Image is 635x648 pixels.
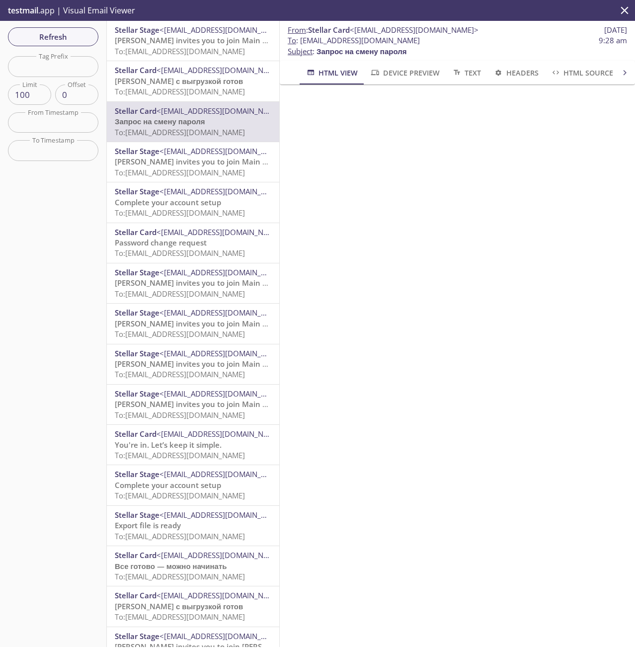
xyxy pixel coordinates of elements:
[8,27,98,46] button: Refresh
[159,510,288,520] span: <[EMAIL_ADDRESS][DOMAIN_NAME]>
[317,46,407,56] span: Запрос на смену пароля
[107,182,279,222] div: Stellar Stage<[EMAIL_ADDRESS][DOMAIN_NAME]>Complete your account setupTo:[EMAIL_ADDRESS][DOMAIN_N...
[115,146,159,156] span: Stellar Stage
[115,510,159,520] span: Stellar Stage
[115,369,245,379] span: To: [EMAIL_ADDRESS][DOMAIN_NAME]
[159,469,288,479] span: <[EMAIL_ADDRESS][DOMAIN_NAME]>
[159,25,288,35] span: <[EMAIL_ADDRESS][DOMAIN_NAME]>
[107,586,279,626] div: Stellar Card<[EMAIL_ADDRESS][DOMAIN_NAME]>[PERSON_NAME] с выгрузкой готовTo:[EMAIL_ADDRESS][DOMAI...
[159,348,288,358] span: <[EMAIL_ADDRESS][DOMAIN_NAME]>
[157,106,285,116] span: <[EMAIL_ADDRESS][DOMAIN_NAME]>
[115,410,245,420] span: To: [EMAIL_ADDRESS][DOMAIN_NAME]
[8,5,38,16] span: testmail
[157,590,285,600] span: <[EMAIL_ADDRESS][DOMAIN_NAME]>
[115,167,245,177] span: To: [EMAIL_ADDRESS][DOMAIN_NAME]
[157,65,285,75] span: <[EMAIL_ADDRESS][DOMAIN_NAME]>
[16,30,90,43] span: Refresh
[115,197,221,207] span: Complete your account setup
[288,35,420,46] span: : [EMAIL_ADDRESS][DOMAIN_NAME]
[159,267,288,277] span: <[EMAIL_ADDRESS][DOMAIN_NAME]>
[107,223,279,263] div: Stellar Card<[EMAIL_ADDRESS][DOMAIN_NAME]>Password change requestTo:[EMAIL_ADDRESS][DOMAIN_NAME]
[288,25,306,35] span: From
[107,61,279,101] div: Stellar Card<[EMAIL_ADDRESS][DOMAIN_NAME]>[PERSON_NAME] с выгрузкой готовTo:[EMAIL_ADDRESS][DOMAI...
[107,102,279,142] div: Stellar Card<[EMAIL_ADDRESS][DOMAIN_NAME]>Запрос на смену пароляTo:[EMAIL_ADDRESS][DOMAIN_NAME]
[115,348,159,358] span: Stellar Stage
[115,227,157,237] span: Stellar Card
[604,25,627,35] span: [DATE]
[288,35,627,57] p: :
[288,46,313,56] span: Subject
[115,601,243,611] span: [PERSON_NAME] с выгрузкой готов
[115,35,297,45] span: [PERSON_NAME] invites you to join Main Company
[107,465,279,505] div: Stellar Stage<[EMAIL_ADDRESS][DOMAIN_NAME]>Complete your account setupTo:[EMAIL_ADDRESS][DOMAIN_N...
[159,186,288,196] span: <[EMAIL_ADDRESS][DOMAIN_NAME]>
[115,531,245,541] span: To: [EMAIL_ADDRESS][DOMAIN_NAME]
[115,76,243,86] span: [PERSON_NAME] с выгрузкой готов
[115,429,157,439] span: Stellar Card
[551,67,613,79] span: HTML Source
[157,550,285,560] span: <[EMAIL_ADDRESS][DOMAIN_NAME]>
[115,65,157,75] span: Stellar Card
[115,612,245,622] span: To: [EMAIL_ADDRESS][DOMAIN_NAME]
[115,389,159,399] span: Stellar Stage
[107,385,279,424] div: Stellar Stage<[EMAIL_ADDRESS][DOMAIN_NAME]>[PERSON_NAME] invites you to join Main CompanyTo:[EMAI...
[115,440,222,450] span: You're in. Let’s keep it simple.
[115,319,297,328] span: [PERSON_NAME] invites you to join Main Company
[157,227,285,237] span: <[EMAIL_ADDRESS][DOMAIN_NAME]>
[493,67,538,79] span: Headers
[115,399,297,409] span: [PERSON_NAME] invites you to join Main Company
[306,67,358,79] span: HTML View
[159,308,288,318] span: <[EMAIL_ADDRESS][DOMAIN_NAME]>
[107,142,279,182] div: Stellar Stage<[EMAIL_ADDRESS][DOMAIN_NAME]>[PERSON_NAME] invites you to join Main CompanyTo:[EMAI...
[115,157,297,166] span: [PERSON_NAME] invites you to join Main Company
[115,208,245,218] span: To: [EMAIL_ADDRESS][DOMAIN_NAME]
[115,590,157,600] span: Stellar Card
[599,35,627,46] span: 9:28 am
[115,359,297,369] span: [PERSON_NAME] invites you to join Main Company
[115,308,159,318] span: Stellar Stage
[115,329,245,339] span: To: [EMAIL_ADDRESS][DOMAIN_NAME]
[115,46,245,56] span: To: [EMAIL_ADDRESS][DOMAIN_NAME]
[115,631,159,641] span: Stellar Stage
[115,490,245,500] span: To: [EMAIL_ADDRESS][DOMAIN_NAME]
[115,186,159,196] span: Stellar Stage
[107,304,279,343] div: Stellar Stage<[EMAIL_ADDRESS][DOMAIN_NAME]>[PERSON_NAME] invites you to join Main CompanyTo:[EMAI...
[107,506,279,546] div: Stellar Stage<[EMAIL_ADDRESS][DOMAIN_NAME]>Export file is readyTo:[EMAIL_ADDRESS][DOMAIN_NAME]
[107,21,279,61] div: Stellar Stage<[EMAIL_ADDRESS][DOMAIN_NAME]>[PERSON_NAME] invites you to join Main CompanyTo:[EMAI...
[288,35,296,45] span: To
[350,25,478,35] span: <[EMAIL_ADDRESS][DOMAIN_NAME]>
[159,146,288,156] span: <[EMAIL_ADDRESS][DOMAIN_NAME]>
[115,116,205,126] span: Запрос на смену пароля
[107,263,279,303] div: Stellar Stage<[EMAIL_ADDRESS][DOMAIN_NAME]>[PERSON_NAME] invites you to join Main CompanyTo:[EMAI...
[115,450,245,460] span: To: [EMAIL_ADDRESS][DOMAIN_NAME]
[115,238,207,247] span: Password change request
[115,480,221,490] span: Complete your account setup
[157,429,285,439] span: <[EMAIL_ADDRESS][DOMAIN_NAME]>
[115,86,245,96] span: To: [EMAIL_ADDRESS][DOMAIN_NAME]
[115,106,157,116] span: Stellar Card
[159,389,288,399] span: <[EMAIL_ADDRESS][DOMAIN_NAME]>
[115,278,297,288] span: [PERSON_NAME] invites you to join Main Company
[288,25,478,35] span: :
[115,25,159,35] span: Stellar Stage
[115,248,245,258] span: To: [EMAIL_ADDRESS][DOMAIN_NAME]
[308,25,350,35] span: Stellar Card
[115,520,181,530] span: Export file is ready
[115,127,245,137] span: To: [EMAIL_ADDRESS][DOMAIN_NAME]
[452,67,481,79] span: Text
[159,631,288,641] span: <[EMAIL_ADDRESS][DOMAIN_NAME]>
[115,469,159,479] span: Stellar Stage
[115,267,159,277] span: Stellar Stage
[115,571,245,581] span: To: [EMAIL_ADDRESS][DOMAIN_NAME]
[107,425,279,465] div: Stellar Card<[EMAIL_ADDRESS][DOMAIN_NAME]>You're in. Let’s keep it simple.To:[EMAIL_ADDRESS][DOMA...
[115,289,245,299] span: To: [EMAIL_ADDRESS][DOMAIN_NAME]
[107,344,279,384] div: Stellar Stage<[EMAIL_ADDRESS][DOMAIN_NAME]>[PERSON_NAME] invites you to join Main CompanyTo:[EMAI...
[370,67,439,79] span: Device Preview
[115,561,227,571] span: Все готово — можно начинать
[107,546,279,586] div: Stellar Card<[EMAIL_ADDRESS][DOMAIN_NAME]>Все готово — можно начинатьTo:[EMAIL_ADDRESS][DOMAIN_NAME]
[115,550,157,560] span: Stellar Card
